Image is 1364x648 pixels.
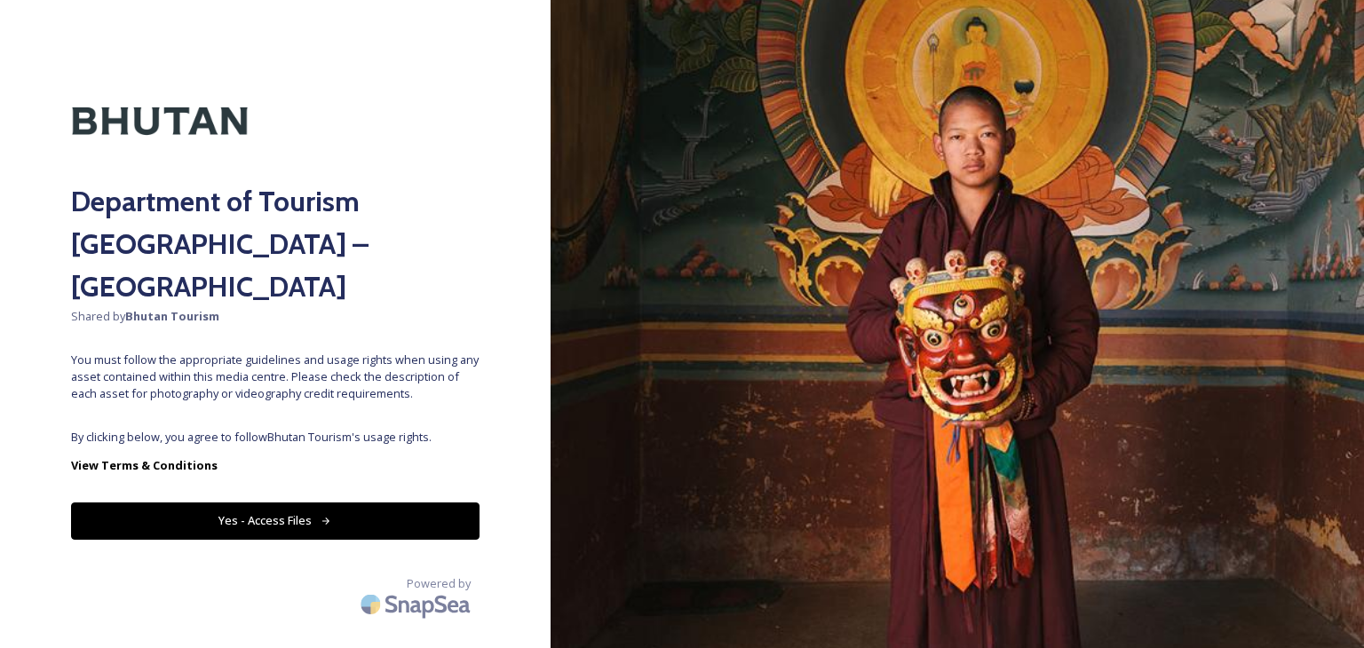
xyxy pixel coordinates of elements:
[71,180,480,308] h2: Department of Tourism [GEOGRAPHIC_DATA] – [GEOGRAPHIC_DATA]
[407,575,471,592] span: Powered by
[71,502,480,539] button: Yes - Access Files
[71,454,480,476] a: View Terms & Conditions
[71,352,480,403] span: You must follow the appropriate guidelines and usage rights when using any asset contained within...
[71,308,480,325] span: Shared by
[71,71,249,171] img: Kingdom-of-Bhutan-Logo.png
[71,457,218,473] strong: View Terms & Conditions
[125,308,219,324] strong: Bhutan Tourism
[71,429,480,446] span: By clicking below, you agree to follow Bhutan Tourism 's usage rights.
[355,583,480,625] img: SnapSea Logo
